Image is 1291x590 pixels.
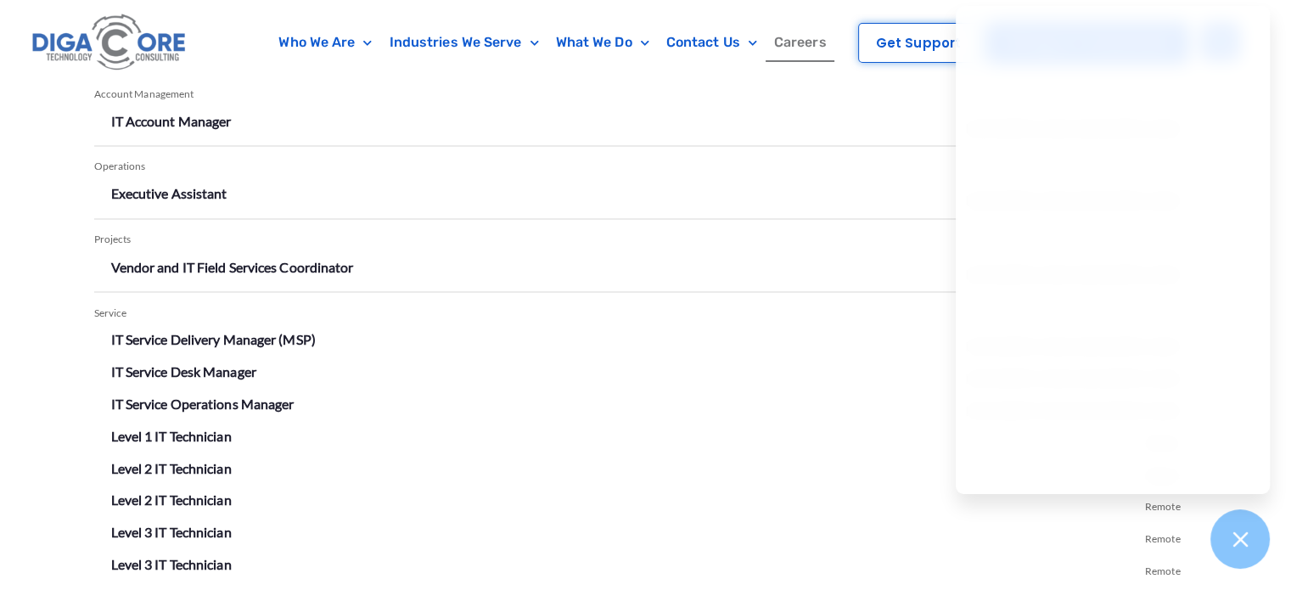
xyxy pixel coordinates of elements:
[111,491,232,507] a: Level 2 IT Technician
[658,23,766,62] a: Contact Us
[111,330,316,346] a: IT Service Delivery Manager (MSP)
[381,23,547,62] a: Industries We Serve
[547,23,658,62] a: What We Do
[1145,519,1181,551] span: Remote
[270,23,380,62] a: Who We Are
[28,8,191,77] img: Digacore logo 1
[111,555,232,571] a: Level 3 IT Technician
[858,23,979,63] a: Get Support
[259,23,846,62] nav: Menu
[111,523,232,539] a: Level 3 IT Technician
[94,228,1198,252] div: Projects
[766,23,835,62] a: Careers
[111,258,354,274] a: Vendor and IT Field Services Coordinator
[111,459,232,475] a: Level 2 IT Technician
[94,155,1198,179] div: Operations
[111,362,256,379] a: IT Service Desk Manager
[956,6,1270,494] iframe: Chatgenie Messenger
[111,427,232,443] a: Level 1 IT Technician
[111,185,227,201] a: Executive Assistant
[94,301,1198,325] div: Service
[111,395,295,411] a: IT Service Operations Manager
[876,37,961,49] span: Get Support
[1145,551,1181,583] span: Remote
[94,82,1198,107] div: Account Management
[1145,486,1181,519] span: Remote
[111,113,232,129] a: IT Account Manager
